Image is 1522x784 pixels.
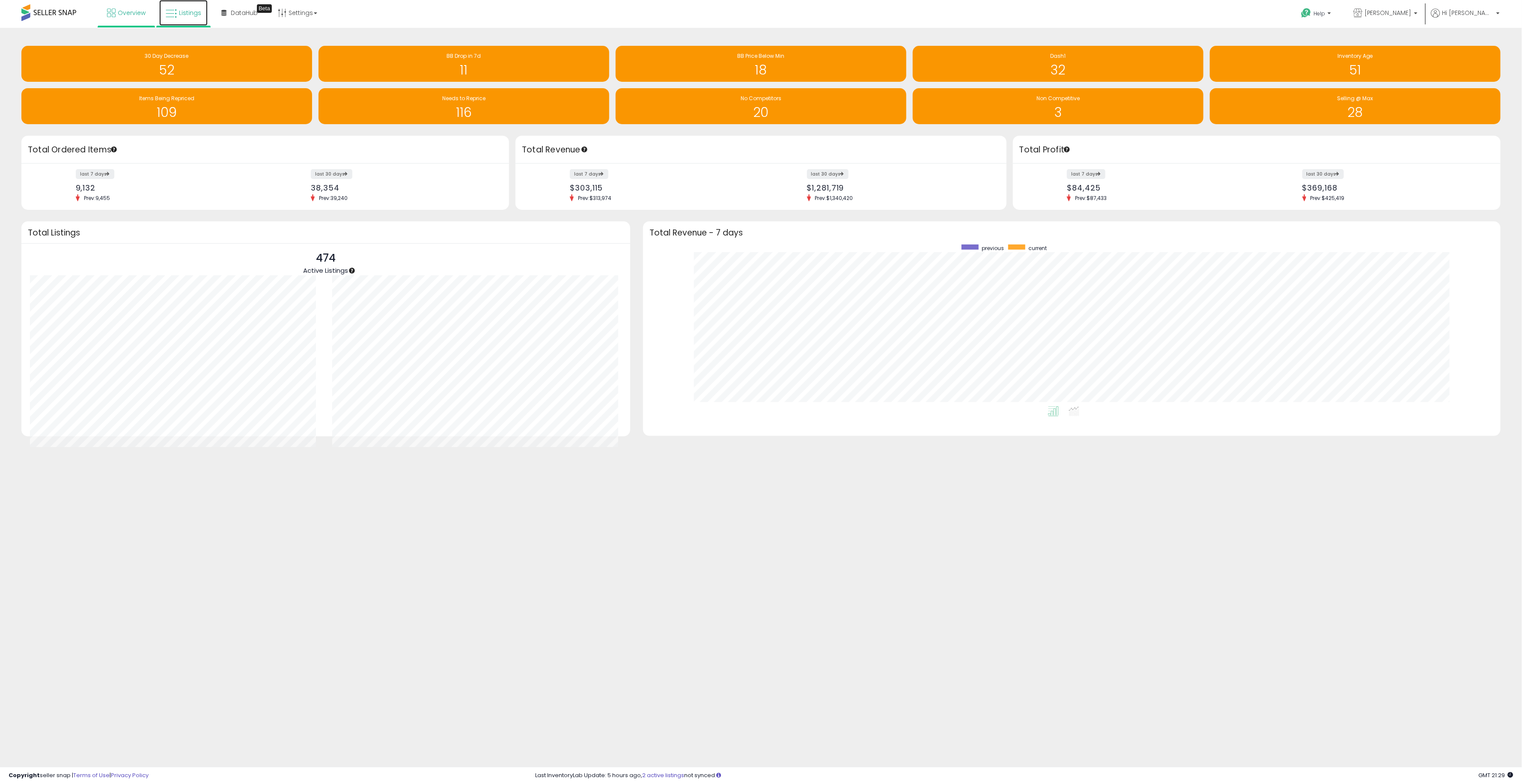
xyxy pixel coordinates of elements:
[1314,10,1325,17] span: Help
[811,194,858,202] span: Prev: $1,340,420
[231,9,258,17] span: DataHub
[319,88,609,124] a: Needs to Reprice 116
[1294,1,1340,28] a: Help
[1051,52,1066,60] span: Dash1
[1364,9,1412,17] span: [PERSON_NAME]
[304,266,348,275] span: Active Listings
[26,63,308,77] h1: 52
[570,169,608,179] label: last 7 days
[1214,105,1496,119] h1: 28
[1210,46,1501,82] a: Inventory Age 51
[1067,169,1105,179] label: last 7 days
[311,169,352,179] label: last 30 days
[616,88,906,124] a: No Competitors 20
[80,194,114,202] span: Prev: 9,455
[917,105,1199,119] h1: 3
[741,95,781,102] span: No Competitors
[1306,194,1349,202] span: Prev: $425,419
[581,146,588,153] div: Tooltip anchor
[323,105,605,119] h1: 116
[110,146,118,153] div: Tooltip anchor
[1302,169,1344,179] label: last 30 days
[1063,146,1071,153] div: Tooltip anchor
[574,194,616,202] span: Prev: $313,974
[1071,194,1111,202] span: Prev: $87,433
[1337,95,1373,102] span: Selling @ Max
[139,95,194,102] span: Items Being Repriced
[570,183,754,192] div: $303,115
[257,4,272,13] div: Tooltip anchor
[616,46,906,82] a: BB Price Below Min 18
[304,250,348,266] p: 474
[442,95,485,102] span: Needs to Reprice
[982,244,1004,252] span: previous
[28,230,624,236] h3: Total Listings
[807,183,992,192] div: $1,281,719
[311,183,494,192] div: 38,354
[1210,88,1501,124] a: Selling @ Max 28
[76,169,114,179] label: last 7 days
[447,52,481,60] span: BB Drop in 7d
[649,230,1494,236] h3: Total Revenue - 7 days
[522,144,1000,156] h3: Total Revenue
[807,169,849,179] label: last 30 days
[1301,8,1311,18] i: Get Help
[1442,9,1494,17] span: Hi [PERSON_NAME]
[913,46,1203,82] a: Dash1 32
[917,63,1199,77] h1: 32
[21,46,312,82] a: 30 Day Decrease 52
[1431,9,1500,28] a: Hi [PERSON_NAME]
[348,267,356,274] div: Tooltip anchor
[1037,95,1080,102] span: Non Competitive
[738,52,785,60] span: BB Price Below Min
[1067,183,1250,192] div: $84,425
[179,9,201,17] span: Listings
[1302,183,1486,192] div: $369,168
[319,46,609,82] a: BB Drop in 7d 11
[620,63,902,77] h1: 18
[1019,144,1494,156] h3: Total Profit
[1028,244,1047,252] span: current
[76,183,259,192] div: 9,132
[323,63,605,77] h1: 11
[315,194,352,202] span: Prev: 39,240
[1337,52,1373,60] span: Inventory Age
[28,144,503,156] h3: Total Ordered Items
[118,9,146,17] span: Overview
[620,105,902,119] h1: 20
[913,88,1203,124] a: Non Competitive 3
[145,52,189,60] span: 30 Day Decrease
[26,105,308,119] h1: 109
[1214,63,1496,77] h1: 51
[21,88,312,124] a: Items Being Repriced 109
